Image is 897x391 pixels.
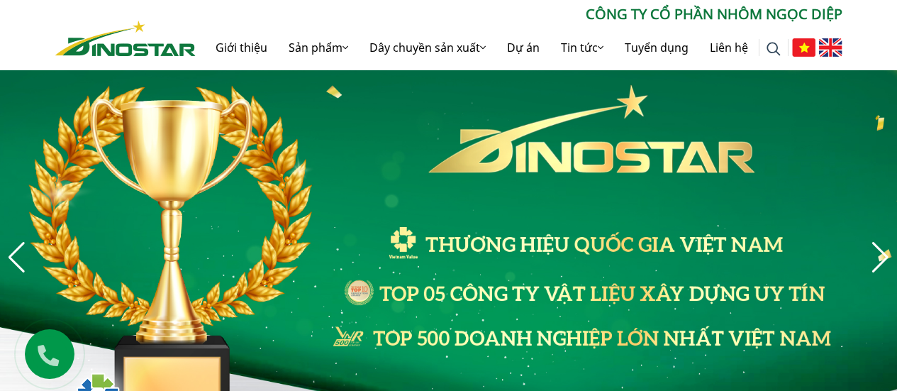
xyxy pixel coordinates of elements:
a: Sản phẩm [278,25,359,70]
div: Previous slide [7,242,26,273]
a: Giới thiệu [205,25,278,70]
a: Dây chuyền sản xuất [359,25,496,70]
a: Dự án [496,25,550,70]
img: Nhôm Dinostar [55,21,196,56]
a: Nhôm Dinostar [55,18,196,55]
p: CÔNG TY CỔ PHẦN NHÔM NGỌC DIỆP [196,4,842,25]
img: search [767,42,781,56]
a: Tuyển dụng [614,25,699,70]
div: Next slide [871,242,890,273]
img: English [819,38,842,57]
a: Tin tức [550,25,614,70]
img: Tiếng Việt [792,38,815,57]
a: Liên hệ [699,25,759,70]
